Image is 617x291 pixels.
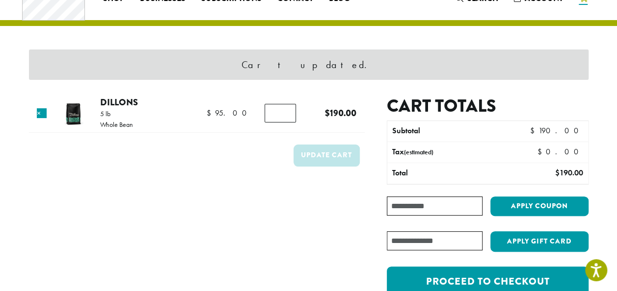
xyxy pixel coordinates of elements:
[100,96,138,109] a: Dillons
[387,163,508,184] th: Total
[100,110,133,117] p: 5 lb
[207,108,215,118] span: $
[490,196,589,217] button: Apply coupon
[100,121,133,128] p: Whole Bean
[207,108,251,118] bdi: 95.00
[265,104,296,122] input: Product quantity
[555,168,559,178] span: $
[387,121,508,142] th: Subtotal
[530,125,538,136] span: $
[537,146,583,157] bdi: 0.00
[325,106,330,120] span: $
[537,146,546,157] span: $
[387,142,529,163] th: Tax
[530,125,583,136] bdi: 190.00
[490,231,589,252] button: Apply Gift Card
[555,168,583,178] bdi: 190.00
[404,148,433,156] small: (estimated)
[37,108,47,118] a: Remove this item
[294,145,360,167] button: Update cart
[29,49,589,80] div: Cart updated.
[325,106,356,120] bdi: 190.00
[387,96,588,117] h2: Cart totals
[57,98,89,130] img: Dillons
